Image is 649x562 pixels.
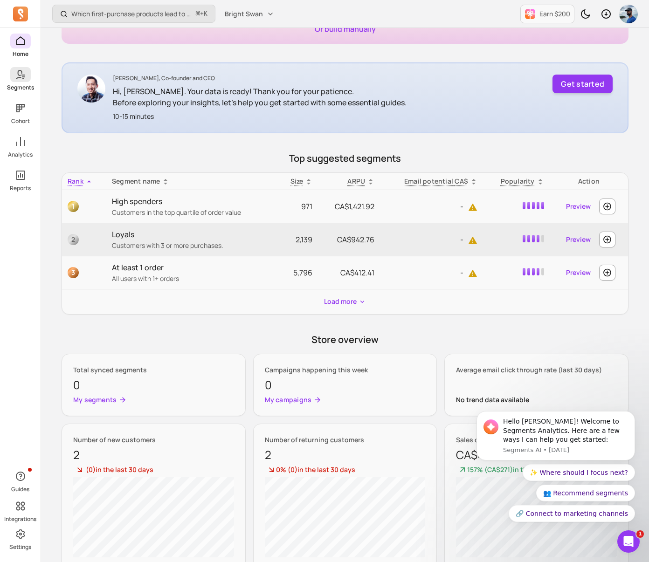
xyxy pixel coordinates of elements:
[456,446,497,463] a: CA$443
[296,234,312,245] span: 2,139
[73,395,117,404] p: My segments
[196,9,207,19] span: +
[562,264,594,281] a: Preview
[62,152,628,165] p: Top suggested segments
[71,9,192,19] p: Which first-purchase products lead to the highest revenue per customer over time?
[315,24,376,34] a: Or build manually
[73,435,234,445] p: Number of new customers
[265,465,426,475] p: in the last 30 days
[555,177,622,186] div: Action
[10,185,31,192] p: Reports
[576,5,595,23] button: Toggle dark mode
[10,467,31,495] button: Guides
[68,267,79,278] span: 3
[265,477,426,557] canvas: chart
[113,112,407,121] p: 10-15 minutes
[463,339,649,537] iframe: Intercom notifications message
[8,151,33,158] p: Analytics
[113,97,407,108] p: Before exploring your insights, let's help you get started with some essential guides.
[347,177,365,186] p: ARPU
[112,229,272,240] p: Loyals
[219,6,280,22] button: Bright Swan
[562,198,594,215] a: Preview
[68,234,79,245] span: 2
[562,231,594,248] a: Preview
[520,5,574,23] button: Earn $200
[619,5,638,23] img: avatar
[456,435,617,445] p: Sales of all customers
[456,465,617,475] p: in the last 30 days
[112,274,272,283] p: All users with 1+ orders
[501,177,535,186] p: Popularity
[68,201,79,212] span: 1
[456,477,617,557] canvas: chart
[617,530,640,553] iframe: Intercom live chat
[7,84,34,91] p: Segments
[290,177,304,185] span: Size
[404,177,468,186] p: Email potential CA$
[293,267,312,278] span: 5,796
[73,395,234,404] a: My segments
[265,377,426,393] p: 0
[73,477,234,557] canvas: chart
[112,241,272,250] p: Customers with 3 or more purchases.
[265,395,312,404] p: My campaigns
[112,262,272,273] p: At least 1 order
[265,446,271,463] a: 2
[112,196,272,207] p: High spenders
[73,365,234,375] p: Total synced segments
[335,201,374,212] span: CA$1,421.92
[113,75,407,82] p: [PERSON_NAME], Co-founder and CEO
[539,9,570,19] p: Earn $200
[225,9,263,19] span: Bright Swan
[340,267,374,278] span: CA$412.41
[73,465,234,475] p: in the last 30 days
[204,10,207,18] kbd: K
[456,395,617,404] div: No trend data available
[73,377,234,393] p: 0
[77,75,105,103] img: John Chao CEO
[52,5,215,23] button: Which first-purchase products lead to the highest revenue per customer over time?⌘+K
[112,177,272,186] div: Segment name
[456,365,617,375] p: Average email click through rate (last 30 days)
[265,395,426,404] a: My campaigns
[265,435,426,445] p: Number of returning customers
[386,267,477,278] p: -
[636,530,644,538] span: 1
[9,543,31,551] p: Settings
[4,515,36,523] p: Integrations
[86,465,96,474] span: ( 0 )
[276,465,288,474] span: 0%
[386,201,477,212] p: -
[13,50,28,58] p: Home
[113,86,407,97] p: Hi, [PERSON_NAME]. Your data is ready! Thank you for your patience.
[288,465,297,474] span: ( 0 )
[337,234,374,245] span: CA$942.76
[112,208,272,217] p: Customers in the top quartile of order value
[265,365,426,375] p: Campaigns happening this week
[301,201,312,212] span: 971
[195,8,200,20] kbd: ⌘
[68,177,83,185] span: Rank
[386,234,477,245] p: -
[62,333,628,346] p: Store overview
[73,446,80,463] a: 2
[11,486,29,493] p: Guides
[320,293,370,310] button: Load more
[552,75,613,93] button: Get started
[11,117,30,125] p: Cohort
